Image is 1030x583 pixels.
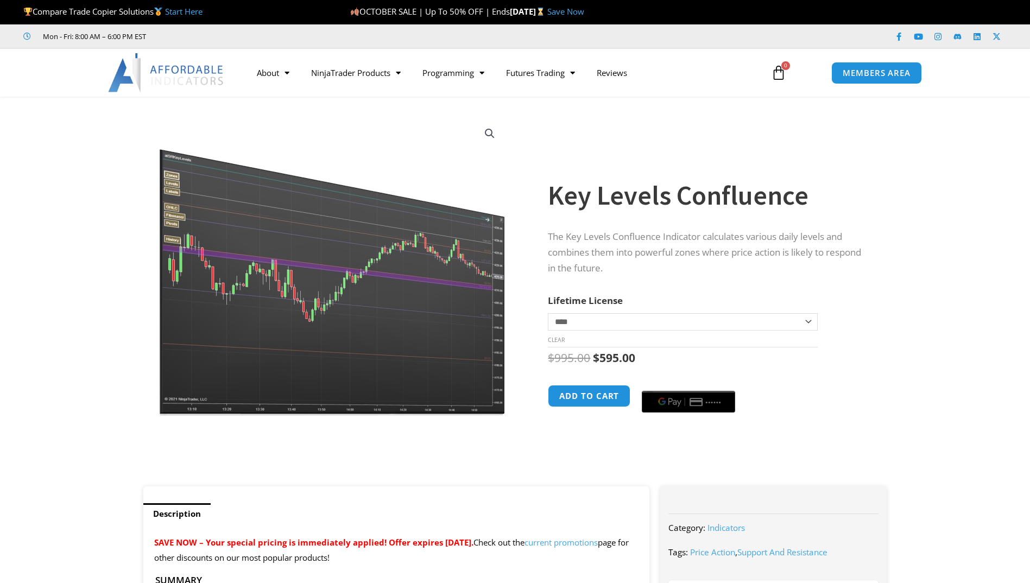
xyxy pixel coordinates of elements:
[525,537,598,548] a: current promotions
[351,8,359,16] img: 🍂
[23,6,203,17] span: Compare Trade Copier Solutions
[642,391,735,413] button: Buy with GPay
[154,8,162,16] img: 🥇
[548,176,865,214] h1: Key Levels Confluence
[593,350,599,365] span: $
[165,6,203,17] a: Start Here
[412,60,495,85] a: Programming
[143,503,211,524] a: Description
[707,522,745,533] a: Indicators
[246,60,759,85] nav: Menu
[781,61,790,70] span: 0
[510,6,547,17] strong: [DATE]
[154,537,473,548] span: SAVE NOW – Your special pricing is immediately applied! Offer expires [DATE].
[480,124,500,143] a: View full-screen image gallery
[300,60,412,85] a: NinjaTrader Products
[706,398,723,406] text: ••••••
[668,522,705,533] span: Category:
[640,383,737,384] iframe: Secure payment input frame
[536,8,545,16] img: ⌛
[831,62,922,84] a: MEMBERS AREA
[24,8,32,16] img: 🏆
[108,53,225,92] img: LogoAI | Affordable Indicators – NinjaTrader
[755,57,802,88] a: 0
[843,69,911,77] span: MEMBERS AREA
[548,336,565,344] a: Clear options
[161,31,324,42] iframe: Customer reviews powered by Trustpilot
[40,30,146,43] span: Mon - Fri: 8:00 AM – 6:00 PM EST
[548,294,623,307] label: Lifetime License
[690,547,735,557] a: Price Action
[548,385,630,407] button: Add to cart
[690,547,827,557] span: ,
[246,60,300,85] a: About
[548,229,865,276] p: The Key Levels Confluence Indicator calculates various daily levels and combines them into powerf...
[548,350,554,365] span: $
[495,60,586,85] a: Futures Trading
[350,6,510,17] span: OCTOBER SALE | Up To 50% OFF | Ends
[548,350,590,365] bdi: 995.00
[547,6,584,17] a: Save Now
[593,350,635,365] bdi: 595.00
[586,60,638,85] a: Reviews
[668,547,688,557] span: Tags:
[737,547,827,557] a: Support And Resistance
[159,116,508,416] img: Key Levels 1 | Affordable Indicators – NinjaTrader
[154,535,639,566] p: Check out the page for other discounts on our most popular products!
